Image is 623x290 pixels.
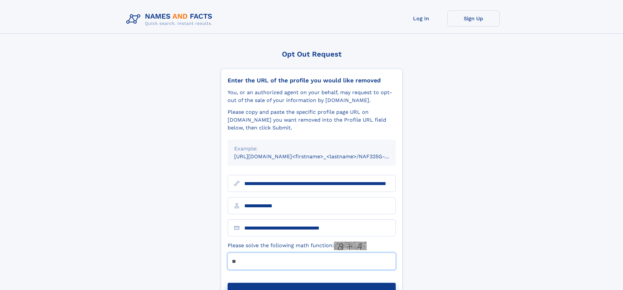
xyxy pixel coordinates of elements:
[228,108,396,132] div: Please copy and paste the specific profile page URL on [DOMAIN_NAME] you want removed into the Pr...
[228,242,367,250] label: Please solve the following math function:
[228,77,396,84] div: Enter the URL of the profile you would like removed
[234,145,389,153] div: Example:
[124,10,218,28] img: Logo Names and Facts
[228,89,396,104] div: You, or an authorized agent on your behalf, may request to opt-out of the sale of your informatio...
[447,10,500,26] a: Sign Up
[234,153,408,160] small: [URL][DOMAIN_NAME]<firstname>_<lastname>/NAF325G-xxxxxxxx
[221,50,403,58] div: Opt Out Request
[395,10,447,26] a: Log In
